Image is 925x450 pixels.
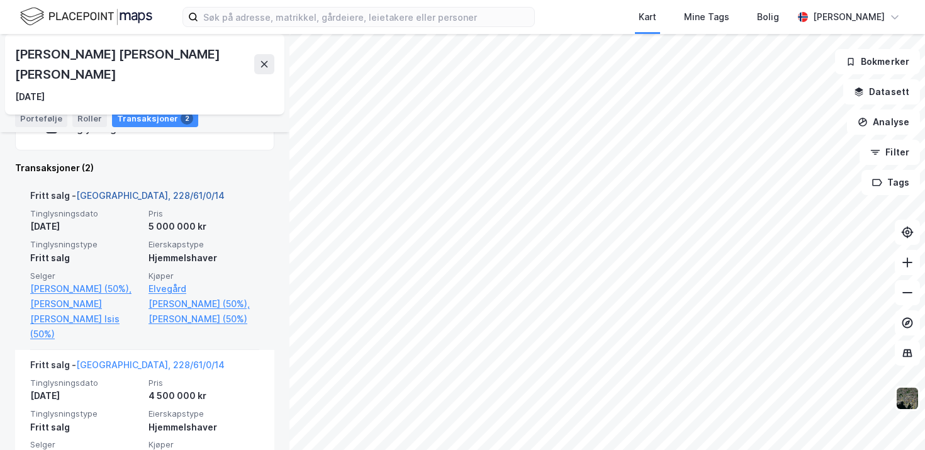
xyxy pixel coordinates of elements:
span: Pris [149,378,259,388]
button: Datasett [843,79,920,104]
span: Eierskapstype [149,408,259,419]
span: Tinglysningsdato [30,208,141,219]
img: 9k= [895,386,919,410]
span: Kjøper [149,439,259,450]
span: Tinglysningstype [30,239,141,250]
div: Mine Tags [684,9,729,25]
button: Filter [860,140,920,165]
div: [DATE] [15,89,45,104]
a: [GEOGRAPHIC_DATA], 228/61/0/14 [76,190,225,201]
div: Kart [639,9,656,25]
div: Fritt salg - [30,357,225,378]
div: 2 [181,112,193,125]
a: Elvegård [PERSON_NAME] (50%), [149,281,259,312]
div: Hjemmelshaver [149,420,259,435]
div: Portefølje [15,110,67,127]
iframe: Chat Widget [862,390,925,450]
a: [PERSON_NAME] [PERSON_NAME] Isis (50%) [30,296,141,342]
a: [PERSON_NAME] (50%) [149,312,259,327]
span: Pris [149,208,259,219]
span: Tinglysningstype [30,408,141,419]
div: Roller [72,110,107,127]
div: Hjemmelshaver [149,250,259,266]
div: Transaksjoner [112,110,198,127]
div: Fritt salg [30,250,141,266]
img: logo.f888ab2527a4732fd821a326f86c7f29.svg [20,6,152,28]
div: [DATE] [30,388,141,403]
div: Kontrollprogram for chat [862,390,925,450]
a: [PERSON_NAME] (50%), [30,281,141,296]
span: Tinglysningsdato [30,378,141,388]
div: Fritt salg [30,420,141,435]
span: Selger [30,271,141,281]
div: [PERSON_NAME] [PERSON_NAME] [PERSON_NAME] [15,44,254,84]
div: [PERSON_NAME] [813,9,885,25]
div: Fritt salg - [30,188,225,208]
div: Bolig [757,9,779,25]
a: [GEOGRAPHIC_DATA], 228/61/0/14 [76,359,225,370]
div: 5 000 000 kr [149,219,259,234]
input: Søk på adresse, matrikkel, gårdeiere, leietakere eller personer [198,8,534,26]
div: 4 500 000 kr [149,388,259,403]
button: Bokmerker [835,49,920,74]
span: Kjøper [149,271,259,281]
button: Tags [861,170,920,195]
div: Transaksjoner (2) [15,160,274,176]
span: Selger [30,439,141,450]
button: Analyse [847,110,920,135]
span: Eierskapstype [149,239,259,250]
div: [DATE] [30,219,141,234]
